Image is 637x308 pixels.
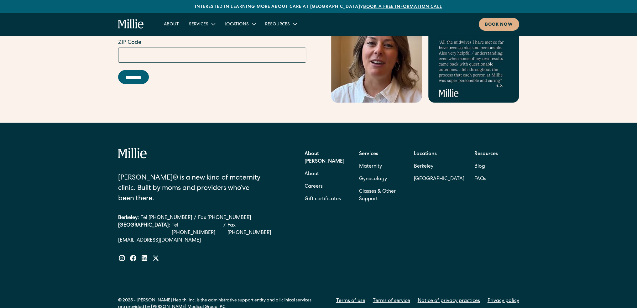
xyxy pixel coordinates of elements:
[260,19,301,29] div: Resources
[141,214,192,222] a: Tel [PHONE_NUMBER]
[359,152,378,157] strong: Services
[220,19,260,29] div: Locations
[414,152,437,157] strong: Locations
[479,18,519,31] a: Book now
[159,19,184,29] a: About
[414,160,464,173] a: Berkeley
[414,173,464,185] a: [GEOGRAPHIC_DATA]
[359,173,387,185] a: Gynecology
[118,237,279,244] a: [EMAIL_ADDRESS][DOMAIN_NAME]
[474,160,485,173] a: Blog
[189,21,208,28] div: Services
[359,185,404,206] a: Classes & Other Support
[305,152,344,164] strong: About [PERSON_NAME]
[194,214,196,222] div: /
[359,160,382,173] a: Maternity
[225,21,249,28] div: Locations
[118,173,266,204] div: [PERSON_NAME]® is a new kind of maternity clinic. Built by moms and providers who’ve been there.
[373,297,410,305] a: Terms of service
[336,297,365,305] a: Terms of use
[363,5,442,9] a: Book a free information call
[488,297,519,305] a: Privacy policy
[118,222,170,237] div: [GEOGRAPHIC_DATA]:
[172,222,222,237] a: Tel [PHONE_NUMBER]
[227,222,279,237] a: Fax [PHONE_NUMBER]
[485,22,513,28] div: Book now
[305,193,341,206] a: Gift certificates
[198,214,251,222] a: Fax [PHONE_NUMBER]
[305,180,323,193] a: Careers
[474,173,486,185] a: FAQs
[184,19,220,29] div: Services
[474,152,498,157] strong: Resources
[418,297,480,305] a: Notice of privacy practices
[118,214,139,222] div: Berkeley:
[118,39,306,47] label: ZIP Code
[118,19,144,29] a: home
[223,222,226,237] div: /
[265,21,290,28] div: Resources
[305,168,319,180] a: About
